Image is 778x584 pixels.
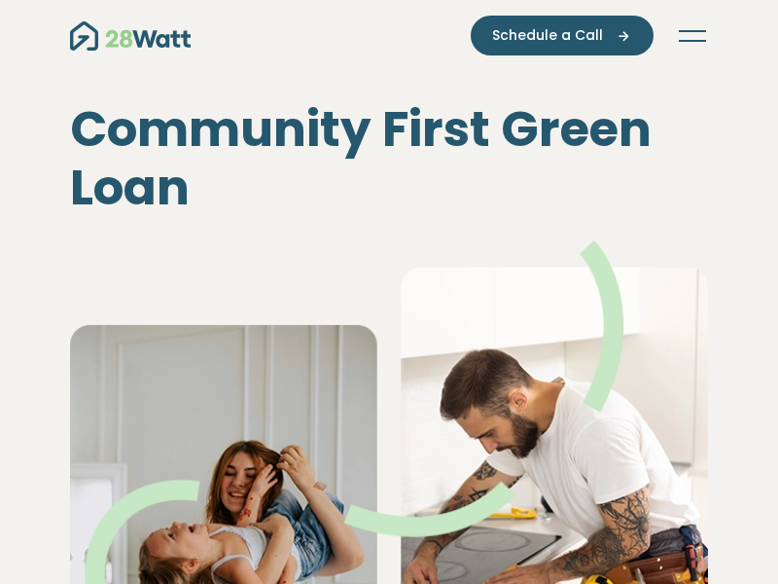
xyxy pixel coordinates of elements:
[70,21,191,51] img: 28Watt
[471,16,654,55] button: Schedule a Call
[677,26,708,46] button: Toggle navigation
[70,100,708,217] h1: Community First Green Loan
[70,16,708,55] nav: Main navigation
[492,25,603,46] span: Schedule a Call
